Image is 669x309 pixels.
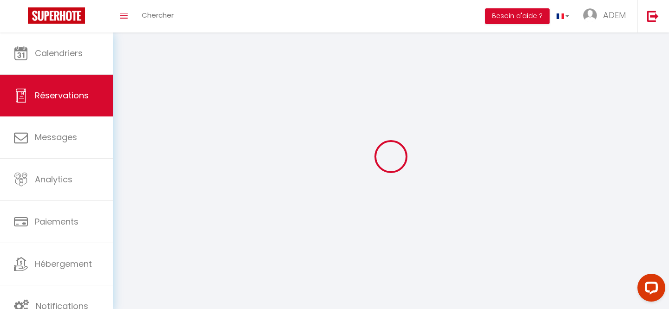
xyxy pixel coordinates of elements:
img: Super Booking [28,7,85,24]
span: Analytics [35,174,72,185]
span: Messages [35,131,77,143]
span: Réservations [35,90,89,101]
iframe: LiveChat chat widget [630,270,669,309]
img: logout [647,10,659,22]
span: Calendriers [35,47,83,59]
span: ADEM [603,9,626,21]
span: Hébergement [35,258,92,270]
span: Paiements [35,216,79,227]
span: Chercher [142,10,174,20]
button: Besoin d'aide ? [485,8,550,24]
img: ... [583,8,597,22]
